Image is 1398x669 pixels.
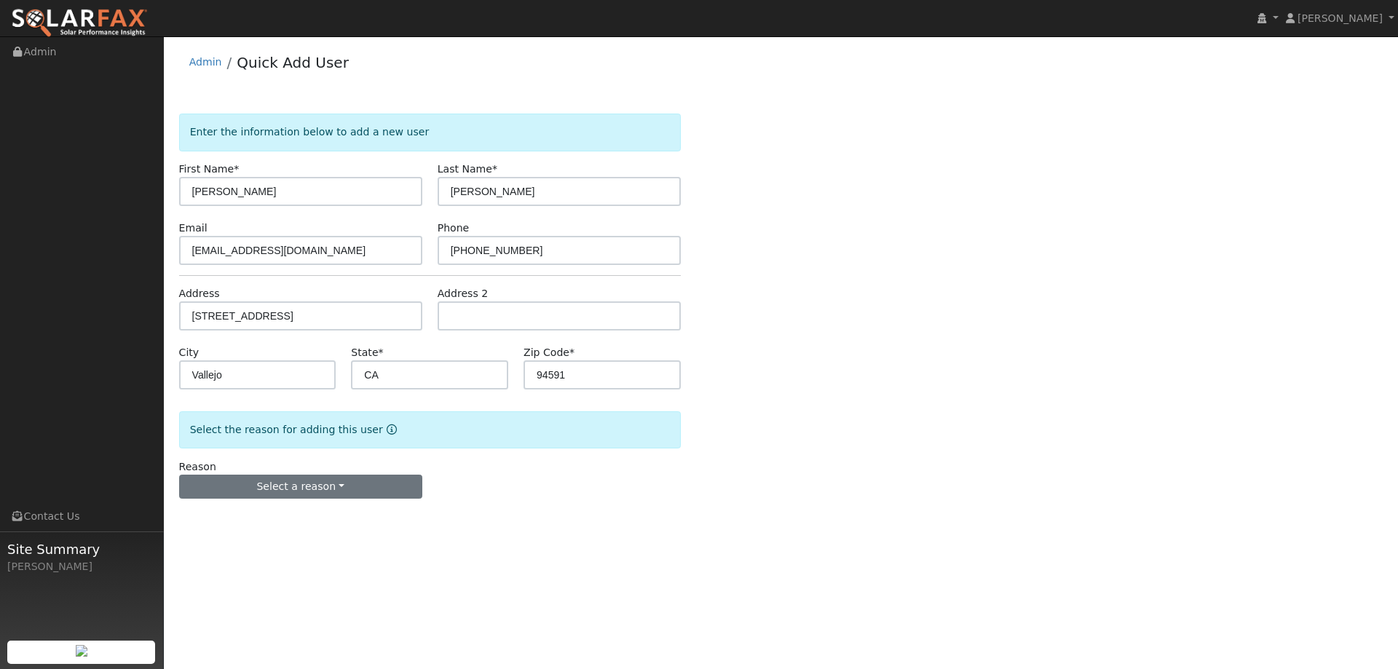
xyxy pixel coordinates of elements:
[7,559,156,574] div: [PERSON_NAME]
[438,286,489,301] label: Address 2
[179,286,220,301] label: Address
[524,345,574,360] label: Zip Code
[234,163,239,175] span: Required
[76,645,87,657] img: retrieve
[179,459,216,475] label: Reason
[438,162,497,177] label: Last Name
[179,114,681,151] div: Enter the information below to add a new user
[179,162,240,177] label: First Name
[1298,12,1383,24] span: [PERSON_NAME]
[189,56,222,68] a: Admin
[237,54,349,71] a: Quick Add User
[7,539,156,559] span: Site Summary
[179,411,681,448] div: Select the reason for adding this user
[492,163,497,175] span: Required
[179,345,200,360] label: City
[379,347,384,358] span: Required
[383,424,397,435] a: Reason for new user
[438,221,470,236] label: Phone
[11,8,148,39] img: SolarFax
[179,221,208,236] label: Email
[569,347,574,358] span: Required
[351,345,383,360] label: State
[179,475,422,499] button: Select a reason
